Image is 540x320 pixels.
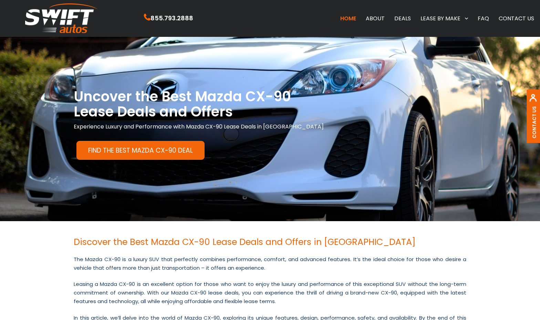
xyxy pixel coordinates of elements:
h2: Discover the Best Mazda CX-90 Lease Deals and Offers in [GEOGRAPHIC_DATA] [74,237,466,255]
a: Find the Best Mazda CX-90 Deal [76,141,205,160]
a: LEASE BY MAKE [416,11,473,25]
img: Swift Autos [25,3,97,33]
p: The Mazda CX-90 is a luxury SUV that perfectly combines performance, comfort, and advanced featur... [74,255,466,280]
h2: Experience Luxury and Performance with Mazda CX-90 Lease Deals in [GEOGRAPHIC_DATA] [74,119,466,130]
a: CONTACT US [494,11,539,25]
span: 855.793.2888 [150,13,193,23]
a: FAQ [473,11,494,25]
a: 855.793.2888 [144,14,193,22]
h1: Uncover the Best Mazda CX-90 Lease Deals and Offers [74,89,466,119]
p: Leasing a Mazda CX-90 is an excellent option for those who want to enjoy the luxury and performan... [74,280,466,313]
a: DEALS [390,11,416,25]
a: ABOUT [361,11,390,25]
a: Contact Us [531,106,538,138]
img: contact us, iconuser [529,94,537,106]
a: HOME [335,11,361,25]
